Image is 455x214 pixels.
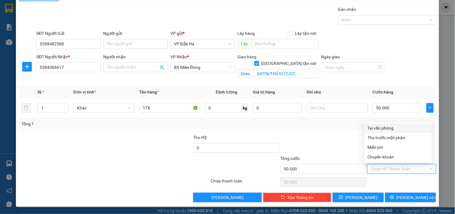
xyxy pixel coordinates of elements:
span: SL [37,90,42,94]
button: plus [427,103,434,113]
span: VP Đắk Hà [174,39,231,48]
div: VP gửi [170,30,235,37]
span: Giao hàng [238,54,257,59]
div: Tổng: 1 [21,121,176,127]
div: SĐT Người Gửi [36,30,101,37]
label: Ngày giao [321,54,340,59]
span: [PERSON_NAME] và In [397,194,439,201]
span: environment [41,33,46,38]
span: [GEOGRAPHIC_DATA] tận nơi [259,60,319,67]
span: Khác [77,103,131,112]
th: Ghi chú [304,86,370,98]
span: Lấy hàng [238,31,255,36]
span: [PERSON_NAME] [211,194,244,201]
button: deleteXóa Thông tin [263,193,331,202]
div: Thu trước một phần [368,134,428,141]
img: logo.jpg [3,3,24,24]
span: Giá trị hàng [253,90,275,94]
span: delete [281,195,285,200]
span: environment [3,33,7,38]
span: VP Nhận [170,54,187,59]
div: Tại văn phòng [368,125,428,131]
span: Đơn vị tính [73,90,96,94]
span: Thu Hộ [193,135,207,140]
span: printer [390,195,394,200]
div: Miễn phí [368,144,428,151]
button: plus [22,62,32,72]
div: Chưa thanh toán [210,178,280,188]
span: Tổng cước [280,156,300,161]
span: save [339,195,343,200]
button: delete [21,103,31,113]
input: 0 [253,103,302,113]
span: plus [22,64,31,69]
button: save[PERSON_NAME] [333,193,384,202]
span: Lấy tận nơi [293,30,319,37]
li: Tân Anh [3,3,87,14]
div: Chuyển khoản [368,154,428,160]
span: Giao [238,69,253,78]
span: Xóa Thông tin [287,194,313,201]
span: Tên hàng [139,90,159,94]
b: 285 - 287 [PERSON_NAME] [3,33,35,44]
span: user-add [160,65,164,70]
span: Lấy [238,39,251,48]
input: VD: Bàn, Ghế [139,103,200,113]
li: VP VP Đắk Hà [3,26,41,32]
input: Ghi Chú [307,103,368,113]
span: [PERSON_NAME] [346,194,378,201]
span: plus [427,105,433,110]
li: VP BX Miền Đông [41,26,80,32]
span: Định lượng [216,90,237,94]
div: Người nhận [103,53,168,60]
label: Gán nhãn [338,7,356,12]
input: Dọc đường [251,39,319,48]
div: Người gửi [103,30,168,37]
input: Giao tận nơi [253,69,319,78]
span: Cước hàng [373,90,393,94]
div: SĐT Người Nhận [36,53,101,60]
button: [PERSON_NAME] [193,193,262,202]
b: Dãy 3 A6 trong BXMĐ cũ [41,33,74,44]
span: BX Miền Đông [174,63,231,72]
input: Ngày giao [325,64,377,71]
span: kg [242,103,248,113]
button: printer[PERSON_NAME] và In [385,193,436,202]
